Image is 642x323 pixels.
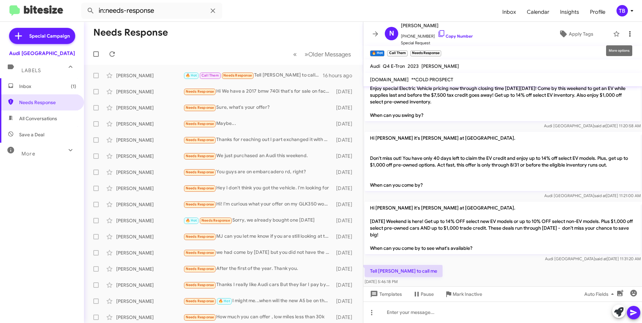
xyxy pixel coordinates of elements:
[186,315,214,319] span: Needs Response
[186,299,214,303] span: Needs Response
[116,72,183,79] div: [PERSON_NAME]
[81,3,222,19] input: Search
[323,72,358,79] div: 16 hours ago
[21,151,35,157] span: More
[333,249,358,256] div: [DATE]
[9,50,75,57] div: Audi [GEOGRAPHIC_DATA]
[183,184,333,192] div: Hey I don't think you got the vehicle. I'm looking for
[186,283,214,287] span: Needs Response
[186,250,214,255] span: Needs Response
[308,51,351,58] span: Older Messages
[183,233,333,240] div: MJ can you let me know if you are still looking at this particular car?
[365,265,443,277] p: Tell [PERSON_NAME] to call me
[116,88,183,95] div: [PERSON_NAME]
[389,28,394,39] span: N
[19,115,57,122] span: All Conversations
[333,88,358,95] div: [DATE]
[219,299,230,303] span: 🔥 Hot
[201,73,219,78] span: Call Them
[183,104,333,111] div: Sure, what's your offer?
[186,105,214,110] span: Needs Response
[333,137,358,143] div: [DATE]
[186,89,214,94] span: Needs Response
[407,288,439,300] button: Pause
[584,288,616,300] span: Auto Fields
[116,233,183,240] div: [PERSON_NAME]
[116,217,183,224] div: [PERSON_NAME]
[333,266,358,272] div: [DATE]
[333,169,358,176] div: [DATE]
[365,202,641,254] p: Hi [PERSON_NAME] it's [PERSON_NAME] at [GEOGRAPHIC_DATA]. [DATE] Weekend is here! Get up to 14% O...
[411,77,453,83] span: **COLD PROSPECT
[545,256,641,261] span: Audi [GEOGRAPHIC_DATA] [DATE] 11:31:20 AM
[585,2,611,22] a: Profile
[370,77,409,83] span: [DOMAIN_NAME]
[183,297,333,305] div: I might me...when will the new A5 be on the lot?
[93,27,168,38] h1: Needs Response
[183,120,333,128] div: Maybe...
[301,47,355,61] button: Next
[186,186,214,190] span: Needs Response
[183,217,333,224] div: Sorry, we already bought one [DATE]
[333,217,358,224] div: [DATE]
[333,201,358,208] div: [DATE]
[569,28,593,40] span: Apply Tags
[19,131,44,138] span: Save a Deal
[333,153,358,159] div: [DATE]
[369,288,402,300] span: Templates
[116,104,183,111] div: [PERSON_NAME]
[595,256,607,261] span: said at
[333,233,358,240] div: [DATE]
[186,73,197,78] span: 🔥 Hot
[116,121,183,127] div: [PERSON_NAME]
[438,34,473,39] a: Copy Number
[183,265,333,273] div: After the first of the year. Thank you.
[387,50,407,56] small: Call Them
[542,28,610,40] button: Apply Tags
[223,73,252,78] span: Needs Response
[116,298,183,305] div: [PERSON_NAME]
[333,314,358,321] div: [DATE]
[183,200,333,208] div: Hi! I'm curious what your offer on my GLK350 would be? Happy holidays to you!
[401,21,473,30] span: [PERSON_NAME]
[370,63,380,69] span: Audi
[606,45,632,56] div: More options
[183,168,333,176] div: You guys are on embarcadero rd, right?
[333,121,358,127] div: [DATE]
[183,313,333,321] div: How much you can offer , low miles less than 30k
[521,2,555,22] span: Calendar
[594,123,606,128] span: said at
[616,5,628,16] div: TB
[365,132,641,191] p: Hi [PERSON_NAME] it's [PERSON_NAME] at [GEOGRAPHIC_DATA]. Don't miss out! You have only 40 days l...
[497,2,521,22] span: Inbox
[410,50,441,56] small: Needs Response
[544,123,641,128] span: Audi [GEOGRAPHIC_DATA] [DATE] 11:20:58 AM
[71,83,76,90] span: (1)
[116,153,183,159] div: [PERSON_NAME]
[116,169,183,176] div: [PERSON_NAME]
[183,88,333,95] div: Hi We have a 2017 bmw 740i that's for sale on facebook market right now My husbands number is [PH...
[305,50,308,58] span: »
[116,249,183,256] div: [PERSON_NAME]
[186,267,214,271] span: Needs Response
[453,288,482,300] span: Mark Inactive
[333,298,358,305] div: [DATE]
[579,288,622,300] button: Auto Fields
[594,193,606,198] span: said at
[21,67,41,74] span: Labels
[333,185,358,192] div: [DATE]
[365,69,641,121] p: Hi [PERSON_NAME] it's [PERSON_NAME] at [GEOGRAPHIC_DATA]. Enjoy special Electric Vehicle pricing ...
[333,104,358,111] div: [DATE]
[421,288,434,300] span: Pause
[363,288,407,300] button: Templates
[555,2,585,22] a: Insights
[116,282,183,288] div: [PERSON_NAME]
[383,63,405,69] span: Q4 E-Tron
[183,249,333,257] div: we had come by [DATE] but you did not have the new Q8 audi [PERSON_NAME] wanted. if you want to s...
[421,63,459,69] span: [PERSON_NAME]
[365,279,398,284] span: [DATE] 5:46:18 PM
[116,185,183,192] div: [PERSON_NAME]
[293,50,297,58] span: «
